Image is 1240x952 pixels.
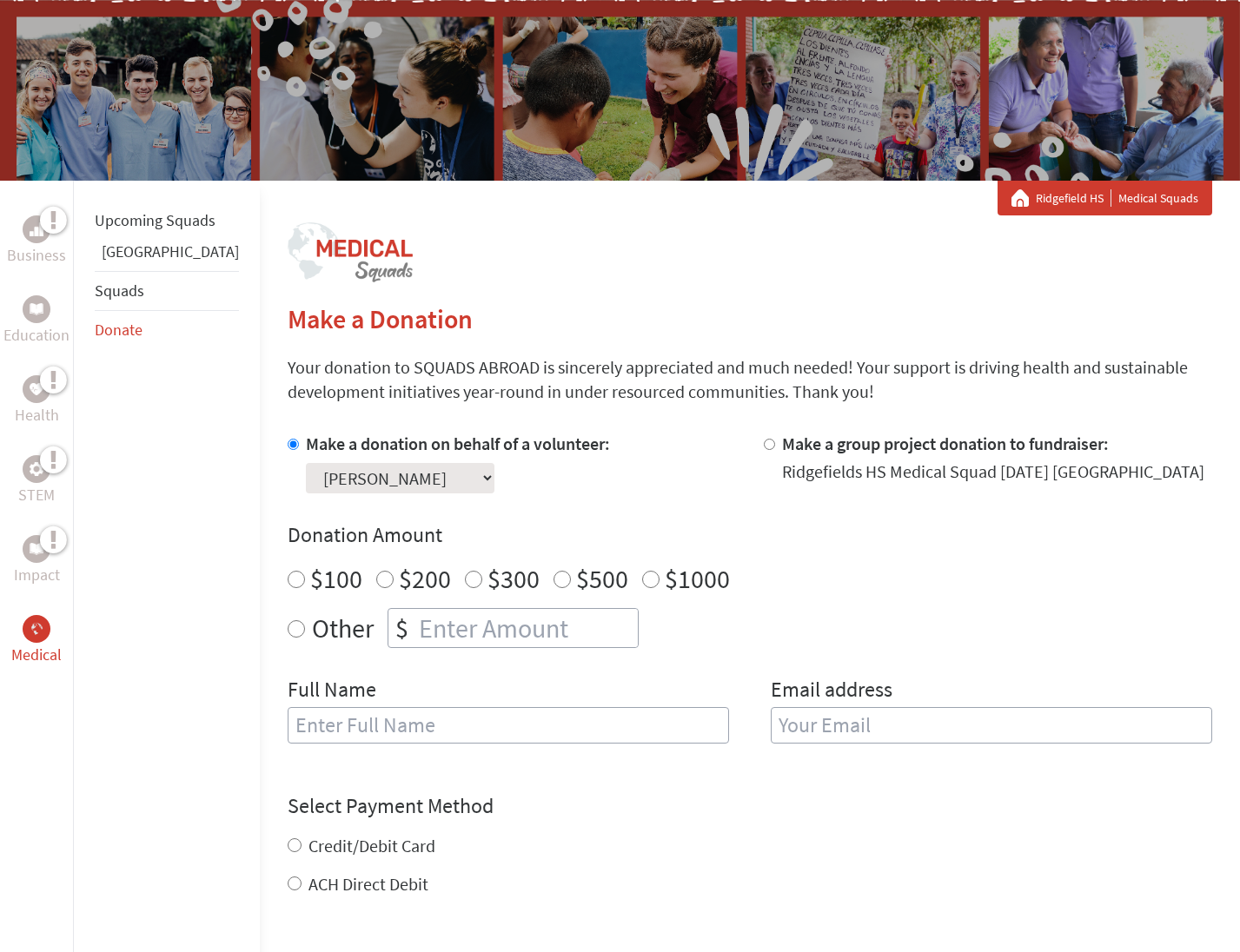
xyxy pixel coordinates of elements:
label: $200 [399,562,451,595]
div: Ridgefields HS Medical Squad [DATE] [GEOGRAPHIC_DATA] [782,459,1204,484]
label: $500 [576,562,628,595]
input: Enter Amount [415,609,638,647]
h4: Donation Amount [288,521,1212,549]
a: [GEOGRAPHIC_DATA] [102,241,239,261]
img: logo-medical-squads.png [288,222,413,282]
div: Education [23,295,50,323]
label: Email address [771,676,892,707]
h4: Select Payment Method [288,792,1212,820]
p: Business [7,243,66,268]
label: Full Name [288,676,376,707]
label: $1000 [665,562,730,595]
label: Credit/Debit Card [308,835,435,856]
a: MedicalMedical [11,615,62,667]
p: Your donation to SQUADS ABROAD is sincerely appreciated and much needed! Your support is driving ... [288,355,1212,404]
div: Medical Squads [1011,189,1198,207]
div: Medical [23,615,50,643]
li: Donate [95,311,239,349]
a: Squads [95,281,144,301]
a: BusinessBusiness [7,215,66,268]
a: Donate [95,320,143,340]
label: $300 [487,562,540,595]
div: Business [23,215,50,243]
div: Health [23,375,50,403]
a: STEMSTEM [18,455,55,507]
li: Squads [95,271,239,311]
label: Make a donation on behalf of a volunteer: [306,433,610,454]
p: Impact [14,563,60,587]
input: Your Email [771,707,1212,744]
a: Ridgefield HS [1036,189,1111,207]
img: Medical [30,622,43,636]
input: Enter Full Name [288,707,729,744]
img: Business [30,222,43,236]
a: EducationEducation [3,295,70,347]
p: STEM [18,483,55,507]
label: $100 [310,562,362,595]
li: Upcoming Squads [95,202,239,240]
div: Impact [23,535,50,563]
li: Panama [95,240,239,271]
img: Education [30,303,43,315]
p: Medical [11,643,62,667]
h2: Make a Donation [288,303,1212,334]
a: HealthHealth [15,375,59,427]
label: ACH Direct Debit [308,873,428,895]
img: STEM [30,462,43,476]
label: Make a group project donation to fundraiser: [782,433,1109,454]
div: STEM [23,455,50,483]
label: Other [312,608,374,648]
img: Health [30,383,43,394]
a: ImpactImpact [14,535,60,587]
p: Health [15,403,59,427]
a: Upcoming Squads [95,210,216,230]
p: Education [3,323,70,347]
div: $ [388,609,415,647]
img: Impact [30,543,43,555]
